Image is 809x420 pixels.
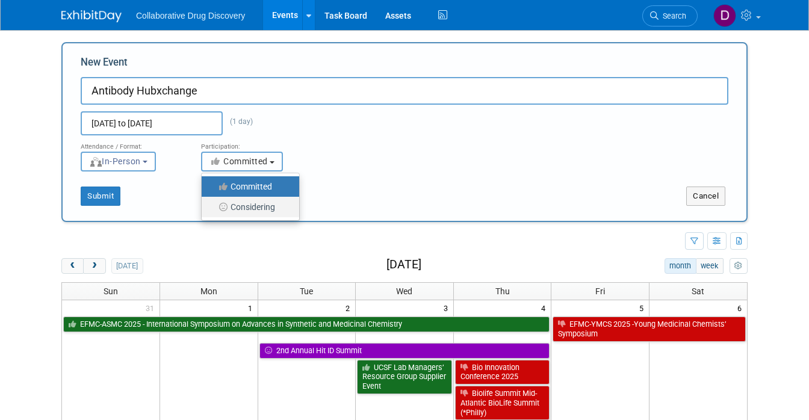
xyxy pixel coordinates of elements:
[540,300,551,315] span: 4
[144,300,160,315] span: 31
[201,135,303,151] div: Participation:
[396,286,412,296] span: Wed
[642,5,698,26] a: Search
[81,135,183,151] div: Attendance / Format:
[686,187,725,206] button: Cancel
[200,286,217,296] span: Mon
[81,187,120,206] button: Submit
[104,286,118,296] span: Sun
[442,300,453,315] span: 3
[344,300,355,315] span: 2
[659,11,686,20] span: Search
[247,300,258,315] span: 1
[595,286,605,296] span: Fri
[730,258,748,274] button: myCustomButton
[223,117,253,126] span: (1 day)
[734,262,742,270] i: Personalize Calendar
[455,360,550,384] a: Bio Innovation Conference 2025
[300,286,313,296] span: Tue
[455,386,550,420] a: Biolife Summit Mid-Atlantic BioLife Summit (*Philly)
[89,156,141,166] span: In-Person
[736,300,747,315] span: 6
[259,343,550,359] a: 2nd Annual Hit ID Summit
[665,258,696,274] button: month
[63,317,550,332] a: EFMC-ASMC 2025 - International Symposium on Advances in Synthetic and Medicinal Chemistry
[81,111,223,135] input: Start Date - End Date
[692,286,704,296] span: Sat
[553,317,746,341] a: EFMC-YMCS 2025 -Young Medicinal Chemists’ Symposium
[357,360,452,394] a: UCSF Lab Managers’ Resource Group Supplier Event
[208,199,287,215] label: Considering
[61,10,122,22] img: ExhibitDay
[638,300,649,315] span: 5
[696,258,724,274] button: week
[61,258,84,274] button: prev
[208,179,287,194] label: Committed
[136,11,245,20] span: Collaborative Drug Discovery
[209,156,268,166] span: Committed
[386,258,421,271] h2: [DATE]
[495,286,510,296] span: Thu
[83,258,105,274] button: next
[81,55,128,74] label: New Event
[201,152,283,171] button: Committed
[713,4,736,27] img: Daniel Castro
[81,77,728,105] input: Name of Trade Show / Conference
[81,152,156,171] button: In-Person
[111,258,143,274] button: [DATE]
